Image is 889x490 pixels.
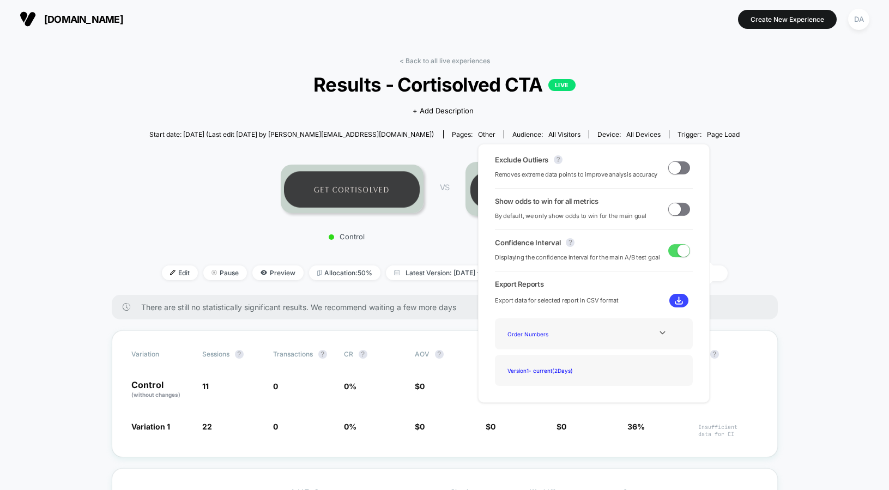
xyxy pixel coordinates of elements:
button: ? [566,238,574,247]
span: $ [486,422,495,431]
button: Create New Experience [738,10,837,29]
span: Exclude Outliers [495,155,548,164]
button: DA [845,8,873,31]
span: Confidence Interval [495,238,560,247]
span: Device: [589,130,669,138]
span: Export data for selected report in CSV format [495,295,619,306]
span: $ [415,382,425,391]
span: $ [557,422,566,431]
span: other [478,130,495,138]
p: Control [275,232,418,241]
span: 0 % [344,382,356,391]
div: Order Numbers [503,326,590,341]
img: edit [170,270,176,275]
button: ? [318,350,327,359]
span: Latest Version: [DATE] - [DATE] [386,265,522,280]
span: Start date: [DATE] (Last edit [DATE] by [PERSON_NAME][EMAIL_ADDRESS][DOMAIN_NAME]) [149,130,434,138]
span: 22 [202,422,212,431]
div: Trigger: [678,130,740,138]
span: VS [440,183,449,192]
span: 0 [420,422,425,431]
span: All Visitors [548,130,580,138]
span: CR [344,350,353,358]
span: all devices [626,130,661,138]
span: CI [698,350,758,359]
span: $ [415,422,425,431]
div: Version 1 - current ( 2 Days) [503,363,590,378]
span: 0 [273,382,278,391]
img: Variation 1 main [465,162,597,216]
span: 0 [273,422,278,431]
span: Insufficient data for CI [698,424,758,438]
p: LIVE [548,79,576,91]
span: 0 % [344,422,356,431]
p: Variation 1 [460,235,592,244]
span: AOV [415,350,430,358]
span: 0 [561,422,566,431]
button: ? [359,350,367,359]
button: ? [554,155,563,164]
a: < Back to all live experiences [400,57,490,65]
span: Results - Cortisolved CTA [179,73,710,96]
span: Preview [252,265,304,280]
span: By default, we only show odds to win for the main goal [495,211,646,221]
div: Audience: [512,130,580,138]
span: Displaying the confidence interval for the main A/B test goal [495,252,660,263]
span: Export Reports [495,280,693,288]
span: Sessions [202,350,229,358]
span: Page Load [707,130,740,138]
span: Removes extreme data points to improve analysis accuracy [495,170,657,180]
span: [DOMAIN_NAME] [44,14,123,25]
span: --- [698,383,758,399]
div: Pages: [452,130,495,138]
span: + Add Description [413,106,474,117]
span: 0 [420,382,425,391]
img: end [211,270,217,275]
span: Show odds to win for all metrics [495,197,598,205]
img: Visually logo [20,11,36,27]
button: [DOMAIN_NAME] [16,10,126,28]
p: Control [131,380,191,399]
span: Variation [131,350,191,359]
button: ? [435,350,444,359]
span: 11 [202,382,209,391]
span: Edit [162,265,198,280]
button: ? [235,350,244,359]
img: calendar [394,270,400,275]
div: DA [848,9,869,30]
span: Variation 1 [131,422,170,431]
span: 36% [627,422,645,431]
span: (without changes) [131,391,180,398]
span: There are still no statistically significant results. We recommend waiting a few more days [141,303,756,312]
span: Allocation: 50% [309,265,380,280]
span: Pause [203,265,247,280]
span: 0 [491,422,495,431]
img: rebalance [317,270,322,276]
img: Control main [281,165,424,213]
img: download [675,297,683,305]
span: Transactions [273,350,313,358]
